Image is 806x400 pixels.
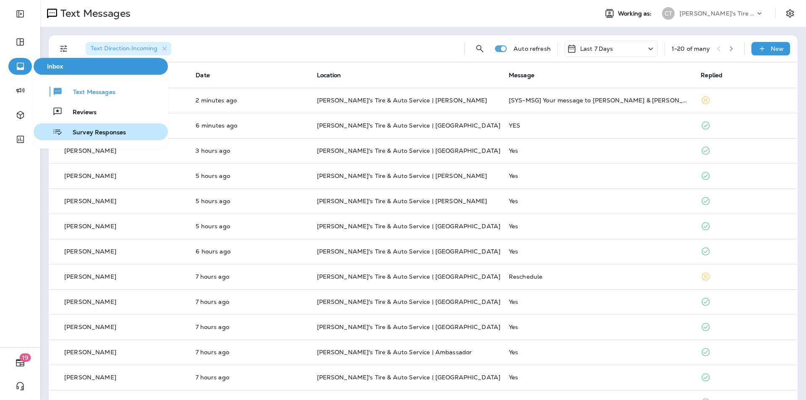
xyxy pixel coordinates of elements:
[64,349,116,356] p: [PERSON_NAME]
[196,122,303,129] p: Oct 13, 2025 03:45 PM
[64,248,116,255] p: [PERSON_NAME]
[196,71,210,79] span: Date
[317,273,501,280] span: [PERSON_NAME]'s Tire & Auto Service | [GEOGRAPHIC_DATA]
[509,71,534,79] span: Message
[63,109,97,117] span: Reviews
[580,45,613,52] p: Last 7 Days
[317,97,487,104] span: [PERSON_NAME]'s Tire & Auto Service | [PERSON_NAME]
[64,223,116,230] p: [PERSON_NAME]
[34,83,168,100] button: Text Messages
[509,374,687,381] div: Yes
[196,349,303,356] p: Oct 13, 2025 08:36 AM
[513,45,551,52] p: Auto refresh
[196,198,303,204] p: Oct 13, 2025 09:58 AM
[509,324,687,330] div: Yes
[196,97,303,104] p: Oct 13, 2025 03:49 PM
[317,222,501,230] span: [PERSON_NAME]'s Tire & Auto Service | [GEOGRAPHIC_DATA]
[701,71,722,79] span: Replied
[662,7,675,20] div: CT
[63,129,126,137] span: Survey Responses
[63,89,115,97] span: Text Messages
[55,40,72,57] button: Filters
[317,147,501,154] span: [PERSON_NAME]'s Tire & Auto Service | [GEOGRAPHIC_DATA]
[64,374,116,381] p: [PERSON_NAME]
[509,198,687,204] div: Yes
[509,248,687,255] div: Yes
[64,198,116,204] p: [PERSON_NAME]
[196,298,303,305] p: Oct 13, 2025 08:44 AM
[8,5,32,22] button: Expand Sidebar
[471,40,488,57] button: Search Messages
[317,374,501,381] span: [PERSON_NAME]'s Tire & Auto Service | [GEOGRAPHIC_DATA]
[509,273,687,280] div: Reschedule
[317,298,501,306] span: [PERSON_NAME]'s Tire & Auto Service | [GEOGRAPHIC_DATA]
[317,172,487,180] span: [PERSON_NAME]'s Tire & Auto Service | [PERSON_NAME]
[771,45,784,52] p: New
[509,349,687,356] div: Yes
[196,273,303,280] p: Oct 13, 2025 08:47 AM
[509,298,687,305] div: Yes
[196,223,303,230] p: Oct 13, 2025 09:58 AM
[34,103,168,120] button: Reviews
[509,147,687,154] div: Yes
[782,6,798,21] button: Settings
[34,123,168,140] button: Survey Responses
[91,44,157,52] span: Text Direction : Incoming
[37,63,165,70] span: Inbox
[317,323,501,331] span: [PERSON_NAME]'s Tire & Auto Service | [GEOGRAPHIC_DATA]
[317,348,472,356] span: [PERSON_NAME]'s Tire & Auto Service | Ambassador
[509,122,687,129] div: YES
[196,324,303,330] p: Oct 13, 2025 08:41 AM
[509,97,687,104] div: [SYS-MSG] Your message to BRYAN & KEVIN COUVILLION INSURANCE AGENCY LLC has been received. Reply ...
[64,173,116,179] p: [PERSON_NAME]
[317,122,501,129] span: [PERSON_NAME]'s Tire & Auto Service | [GEOGRAPHIC_DATA]
[509,223,687,230] div: Yes
[680,10,755,17] p: [PERSON_NAME]'s Tire & Auto
[64,147,116,154] p: [PERSON_NAME]
[196,173,303,179] p: Oct 13, 2025 10:06 AM
[20,353,31,362] span: 19
[64,273,116,280] p: [PERSON_NAME]
[509,173,687,179] div: Yes
[196,374,303,381] p: Oct 13, 2025 08:33 AM
[64,298,116,305] p: [PERSON_NAME]
[317,248,501,255] span: [PERSON_NAME]'s Tire & Auto Service | [GEOGRAPHIC_DATA]
[34,58,168,75] button: Inbox
[618,10,654,17] span: Working as:
[317,197,487,205] span: [PERSON_NAME]'s Tire & Auto Service | [PERSON_NAME]
[317,71,341,79] span: Location
[196,147,303,154] p: Oct 13, 2025 12:20 PM
[672,45,710,52] div: 1 - 20 of many
[64,324,116,330] p: [PERSON_NAME]
[196,248,303,255] p: Oct 13, 2025 09:19 AM
[57,7,131,20] p: Text Messages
